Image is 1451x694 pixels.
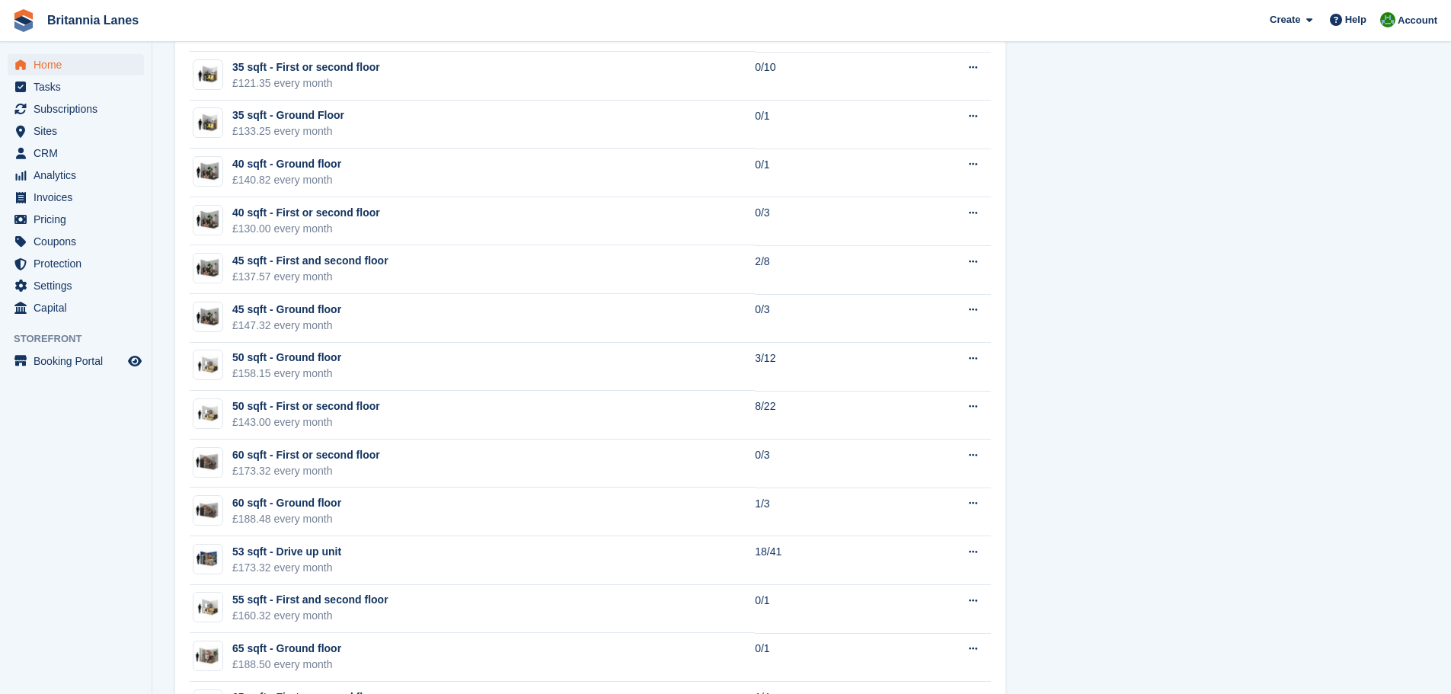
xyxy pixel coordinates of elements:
[755,52,900,101] td: 0/10
[755,488,900,536] td: 1/3
[232,302,341,318] div: 45 sqft - Ground floor
[193,500,222,522] img: 60-sqft-unit.jpg
[232,156,341,172] div: 40 sqft - Ground floor
[34,54,125,75] span: Home
[232,608,388,624] div: £160.32 every month
[232,253,388,269] div: 45 sqft - First and second floor
[755,391,900,440] td: 8/22
[34,209,125,230] span: Pricing
[34,142,125,164] span: CRM
[232,75,380,91] div: £121.35 every month
[232,269,388,285] div: £137.57 every month
[34,187,125,208] span: Invoices
[193,257,222,280] img: 40-sqft-unit.jpg
[8,350,144,372] a: menu
[755,343,900,392] td: 3/12
[1398,13,1437,28] span: Account
[232,414,380,430] div: £143.00 every month
[8,231,144,252] a: menu
[755,536,900,585] td: 18/41
[193,306,222,328] img: 40-sqft-unit.jpg
[232,107,344,123] div: 35 sqft - Ground Floor
[193,403,222,425] img: 50-sqft-unit.jpg
[12,9,35,32] img: stora-icon-8386f47178a22dfd0bd8f6a31ec36ba5ce8667c1dd55bd0f319d3a0aa187defe.svg
[8,187,144,208] a: menu
[8,209,144,230] a: menu
[232,447,380,463] div: 60 sqft - First or second floor
[755,245,900,294] td: 2/8
[34,275,125,296] span: Settings
[8,165,144,186] a: menu
[755,197,900,246] td: 0/3
[193,645,222,667] img: 64-sqft-unit.jpg
[193,64,222,86] img: 35-sqft-unit.jpg
[34,231,125,252] span: Coupons
[34,297,125,318] span: Capital
[8,98,144,120] a: menu
[232,221,380,237] div: £130.00 every month
[34,98,125,120] span: Subscriptions
[8,120,144,142] a: menu
[232,350,341,366] div: 50 sqft - Ground floor
[193,596,222,619] img: 50-sqft-unit.jpg
[755,101,900,149] td: 0/1
[193,354,222,376] img: 50-sqft-unit.jpg
[34,350,125,372] span: Booking Portal
[8,76,144,98] a: menu
[8,142,144,164] a: menu
[755,633,900,682] td: 0/1
[193,451,222,473] img: 60-sqft-unit.jpg
[232,560,341,576] div: £173.32 every month
[755,294,900,343] td: 0/3
[8,253,144,274] a: menu
[126,352,144,370] a: Preview store
[1345,12,1366,27] span: Help
[193,112,222,134] img: 35-sqft-unit.jpg
[232,657,341,673] div: £188.50 every month
[34,120,125,142] span: Sites
[755,585,900,634] td: 0/1
[232,366,341,382] div: £158.15 every month
[232,123,344,139] div: £133.25 every month
[34,253,125,274] span: Protection
[1270,12,1300,27] span: Create
[14,331,152,347] span: Storefront
[34,165,125,186] span: Analytics
[232,592,388,608] div: 55 sqft - First and second floor
[193,161,222,183] img: 40-sqft-unit.jpg
[232,463,380,479] div: £173.32 every month
[232,205,380,221] div: 40 sqft - First or second floor
[232,59,380,75] div: 35 sqft - First or second floor
[755,149,900,197] td: 0/1
[8,54,144,75] a: menu
[232,641,341,657] div: 65 sqft - Ground floor
[41,8,145,33] a: Britannia Lanes
[232,544,341,560] div: 53 sqft - Drive up unit
[8,297,144,318] a: menu
[232,511,341,527] div: £188.48 every month
[232,318,341,334] div: £147.32 every month
[193,548,222,571] img: 53sqft%20Drive%20Up.jpg
[232,398,380,414] div: 50 sqft - First or second floor
[232,495,341,511] div: 60 sqft - Ground floor
[1380,12,1395,27] img: Matt Lane
[8,275,144,296] a: menu
[193,209,222,231] img: 40-sqft-unit.jpg
[755,440,900,488] td: 0/3
[34,76,125,98] span: Tasks
[232,172,341,188] div: £140.82 every month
